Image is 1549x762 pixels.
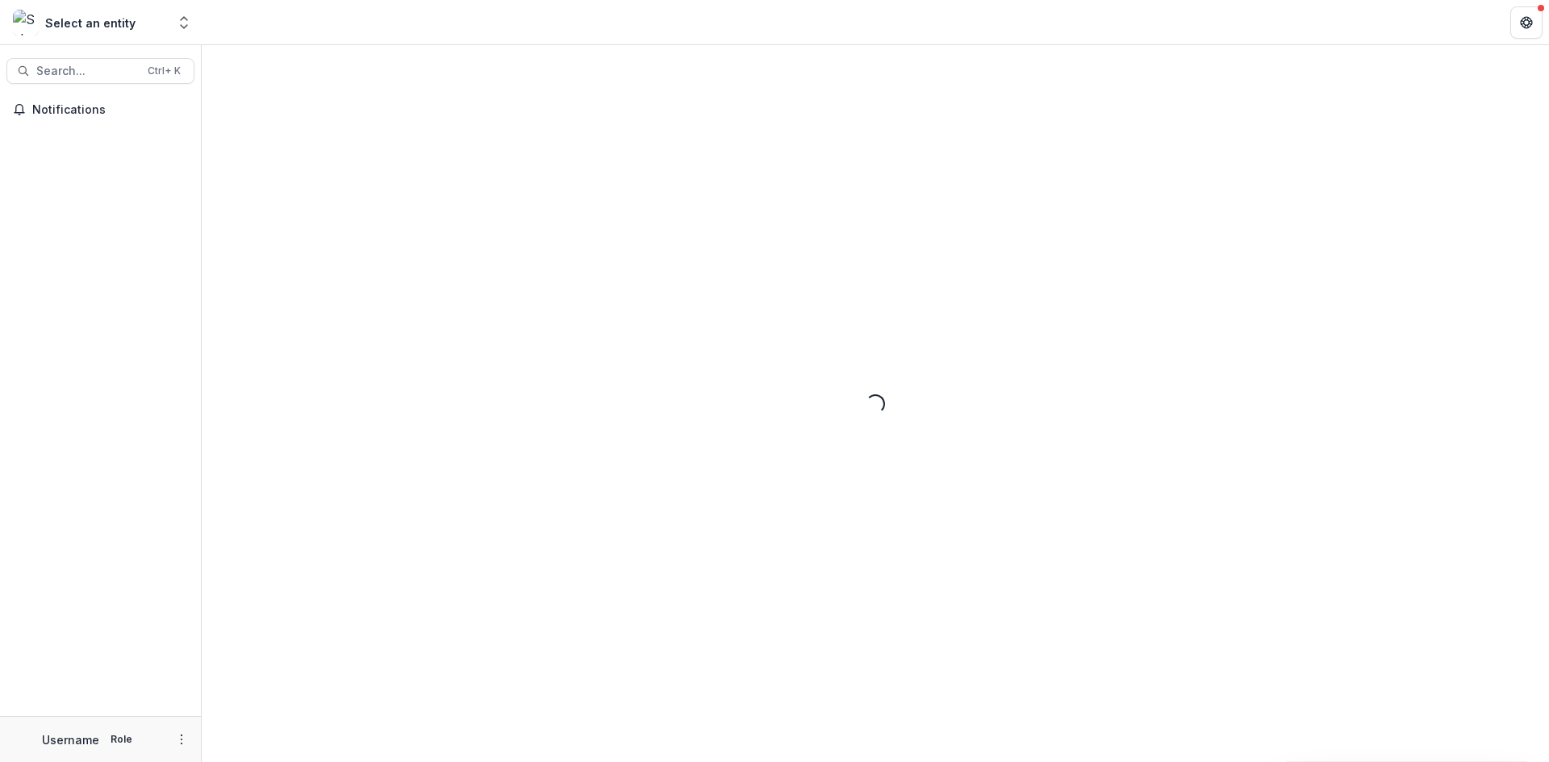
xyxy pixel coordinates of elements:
div: Ctrl + K [144,62,184,80]
p: Username [42,731,99,748]
span: Notifications [32,103,188,117]
button: More [172,730,191,749]
p: Role [106,732,137,747]
button: Search... [6,58,194,84]
button: Notifications [6,97,194,123]
button: Get Help [1510,6,1543,39]
span: Search... [36,65,138,78]
button: Open entity switcher [173,6,195,39]
img: Select an entity [13,10,39,35]
div: Select an entity [45,15,136,31]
